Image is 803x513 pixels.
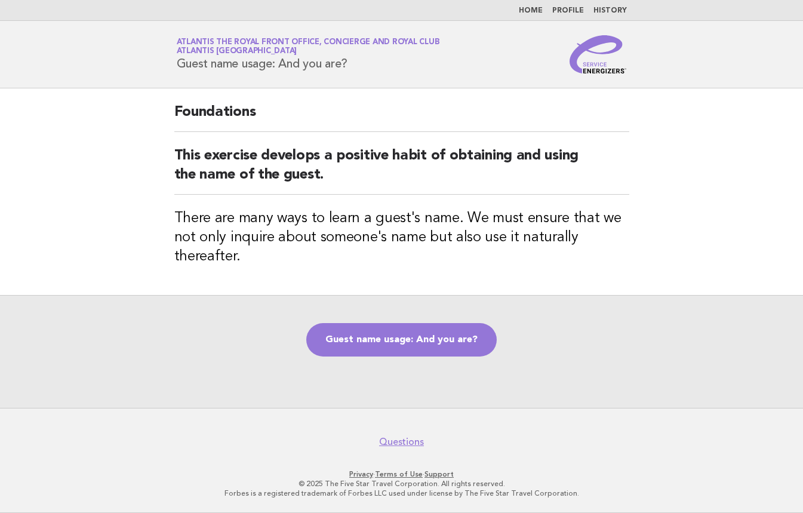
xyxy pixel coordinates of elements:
a: Guest name usage: And you are? [306,323,497,357]
h2: Foundations [174,103,629,132]
a: Privacy [349,470,373,478]
img: Service Energizers [570,35,627,73]
p: © 2025 The Five Star Travel Corporation. All rights reserved. [36,479,767,489]
p: · · [36,469,767,479]
a: Terms of Use [375,470,423,478]
a: Questions [379,436,424,448]
a: Support [424,470,454,478]
span: Atlantis [GEOGRAPHIC_DATA] [177,48,297,56]
a: History [593,7,627,14]
a: Home [519,7,543,14]
a: Profile [552,7,584,14]
p: Forbes is a registered trademark of Forbes LLC used under license by The Five Star Travel Corpora... [36,489,767,498]
h3: There are many ways to learn a guest's name. We must ensure that we not only inquire about someon... [174,209,629,266]
a: Atlantis The Royal Front Office, Concierge and Royal ClubAtlantis [GEOGRAPHIC_DATA] [177,38,440,55]
h2: This exercise develops a positive habit of obtaining and using the name of the guest. [174,146,629,195]
h1: Guest name usage: And you are? [177,39,440,70]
